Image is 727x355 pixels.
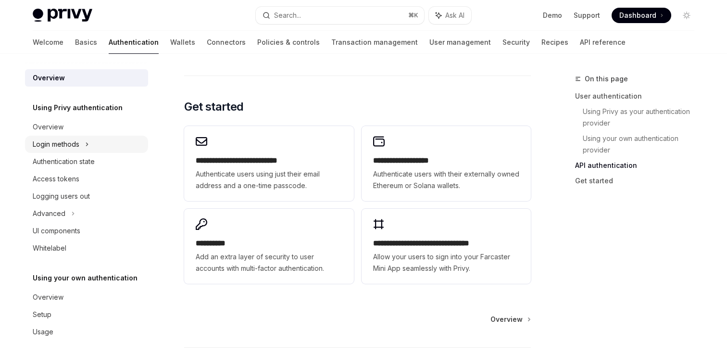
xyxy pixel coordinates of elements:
[574,11,600,20] a: Support
[33,242,66,254] div: Whitelabel
[196,251,342,274] span: Add an extra layer of security to user accounts with multi-factor authentication.
[33,31,63,54] a: Welcome
[575,158,702,173] a: API authentication
[207,31,246,54] a: Connectors
[33,272,138,284] h5: Using your own authentication
[196,168,342,191] span: Authenticate users using just their email address and a one-time passcode.
[184,99,243,114] span: Get started
[25,69,148,87] a: Overview
[575,89,702,104] a: User authentication
[429,7,471,24] button: Ask AI
[184,209,353,284] a: **** *****Add an extra layer of security to user accounts with multi-factor authentication.
[25,118,148,136] a: Overview
[33,208,65,219] div: Advanced
[33,156,95,167] div: Authentication state
[274,10,301,21] div: Search...
[75,31,97,54] a: Basics
[257,31,320,54] a: Policies & controls
[583,104,702,131] a: Using Privy as your authentication provider
[33,225,80,237] div: UI components
[33,292,63,303] div: Overview
[362,126,531,201] a: **** **** **** ****Authenticate users with their externally owned Ethereum or Solana wallets.
[33,309,51,320] div: Setup
[331,31,418,54] a: Transaction management
[490,315,530,324] a: Overview
[256,7,424,24] button: Search...⌘K
[373,168,519,191] span: Authenticate users with their externally owned Ethereum or Solana wallets.
[33,9,92,22] img: light logo
[619,11,656,20] span: Dashboard
[679,8,694,23] button: Toggle dark mode
[575,173,702,189] a: Get started
[25,188,148,205] a: Logging users out
[109,31,159,54] a: Authentication
[502,31,530,54] a: Security
[25,323,148,341] a: Usage
[33,190,90,202] div: Logging users out
[490,315,523,324] span: Overview
[612,8,671,23] a: Dashboard
[25,222,148,240] a: UI components
[33,121,63,133] div: Overview
[33,173,79,185] div: Access tokens
[33,139,79,150] div: Login methods
[429,31,491,54] a: User management
[445,11,464,20] span: Ask AI
[541,31,568,54] a: Recipes
[170,31,195,54] a: Wallets
[580,31,626,54] a: API reference
[25,153,148,170] a: Authentication state
[373,251,519,274] span: Allow your users to sign into your Farcaster Mini App seamlessly with Privy.
[583,131,702,158] a: Using your own authentication provider
[585,73,628,85] span: On this page
[25,289,148,306] a: Overview
[25,240,148,257] a: Whitelabel
[25,170,148,188] a: Access tokens
[408,12,418,19] span: ⌘ K
[33,102,123,114] h5: Using Privy authentication
[543,11,562,20] a: Demo
[33,326,53,338] div: Usage
[25,306,148,323] a: Setup
[33,72,65,84] div: Overview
